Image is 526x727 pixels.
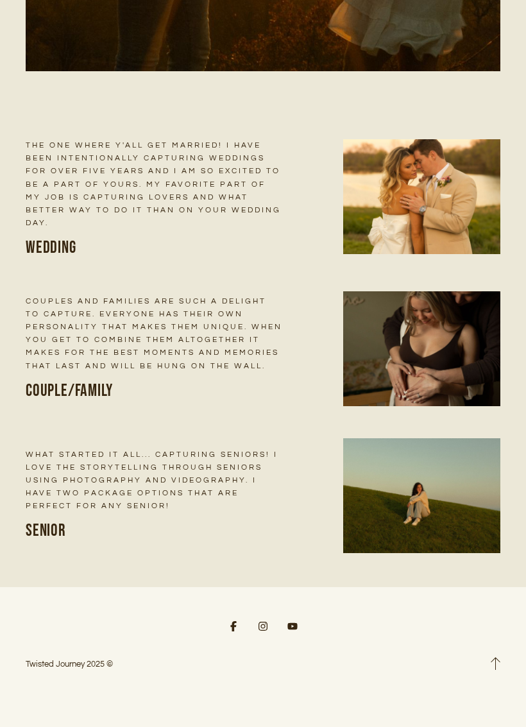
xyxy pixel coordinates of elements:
[26,379,282,403] h3: Couple/Family
[26,519,282,543] h3: Senior
[26,438,500,553] a: A solitary figure sits on a grassy hillside during golden hour. Senior What started it all... cap...
[26,657,263,671] p: Twisted Journey 2025 ©
[343,291,500,406] img: An intimate maternity photo of expectant parents sharing a tender moment.
[26,449,282,513] h6: What started it all... capturing seniors! I love the storytelling through seniors using photograp...
[343,139,500,254] img: A couple in wedding attire embraces during sunset by a lake.
[26,295,282,372] h6: Couples and families are such a delight to capture. Everyone has their own personality that makes...
[26,236,282,260] h3: Wedding
[343,438,500,553] img: A solitary figure sits on a grassy hillside during golden hour.
[26,139,500,259] a: A couple in wedding attire embraces during sunset by a lake. Wedding The one where y'all get marr...
[26,139,282,229] h6: The one where y'all get married! I have been intentionally capturing weddings for over five years...
[26,291,500,406] a: An intimate maternity photo of expectant parents sharing a tender moment. Couple/Family Couples a...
